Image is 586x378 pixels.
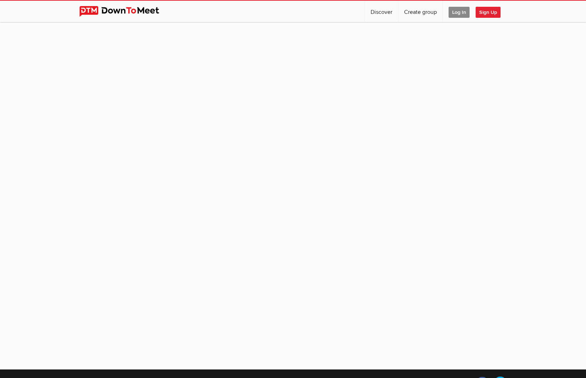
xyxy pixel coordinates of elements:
a: Create group [398,1,443,22]
span: Sign Up [476,7,501,18]
a: Discover [365,1,398,22]
a: Log In [443,1,475,22]
img: DownToMeet [79,6,170,17]
a: Sign Up [476,1,506,22]
span: Log In [449,7,470,18]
